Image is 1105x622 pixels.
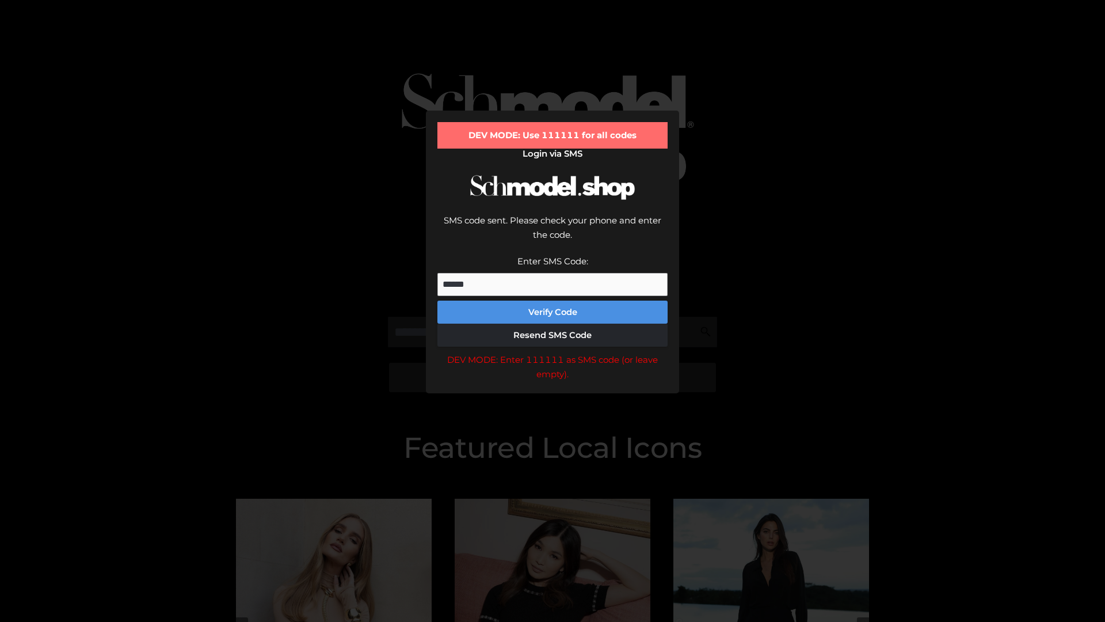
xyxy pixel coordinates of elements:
h2: Login via SMS [437,149,668,159]
div: DEV MODE: Use 111111 for all codes [437,122,668,149]
div: SMS code sent. Please check your phone and enter the code. [437,213,668,254]
button: Resend SMS Code [437,324,668,347]
div: DEV MODE: Enter 111111 as SMS code (or leave empty). [437,352,668,382]
button: Verify Code [437,301,668,324]
label: Enter SMS Code: [517,256,588,267]
img: Schmodel Logo [466,165,639,210]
